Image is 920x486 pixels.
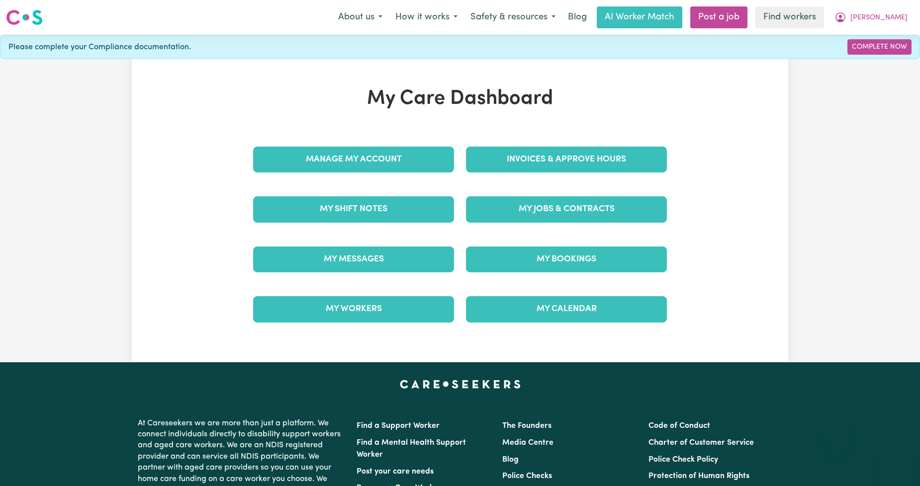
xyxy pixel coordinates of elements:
[6,8,43,26] img: Careseekers logo
[357,422,440,430] a: Find a Support Worker
[828,7,914,28] button: My Account
[466,296,667,322] a: My Calendar
[466,147,667,172] a: Invoices & Approve Hours
[847,39,912,55] a: Complete Now
[357,468,434,476] a: Post your care needs
[400,380,521,388] a: Careseekers home page
[253,196,454,222] a: My Shift Notes
[247,87,673,111] h1: My Care Dashboard
[332,7,389,28] button: About us
[6,6,43,29] a: Careseekers logo
[648,439,754,447] a: Charter of Customer Service
[828,422,848,442] iframe: Close message
[389,7,464,28] button: How it works
[755,6,824,28] a: Find workers
[648,422,710,430] a: Code of Conduct
[357,439,466,459] a: Find a Mental Health Support Worker
[502,422,552,430] a: The Founders
[253,296,454,322] a: My Workers
[880,446,912,478] iframe: Button to launch messaging window
[850,12,908,23] span: [PERSON_NAME]
[648,456,718,464] a: Police Check Policy
[466,196,667,222] a: My Jobs & Contracts
[464,7,562,28] button: Safety & resources
[502,439,553,447] a: Media Centre
[502,472,552,480] a: Police Checks
[253,147,454,172] a: Manage My Account
[690,6,747,28] a: Post a job
[8,41,191,53] span: Please complete your Compliance documentation.
[597,6,682,28] a: AI Worker Match
[562,6,593,28] a: Blog
[466,246,667,272] a: My Bookings
[253,246,454,272] a: My Messages
[648,472,749,480] a: Protection of Human Rights
[502,456,519,464] a: Blog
